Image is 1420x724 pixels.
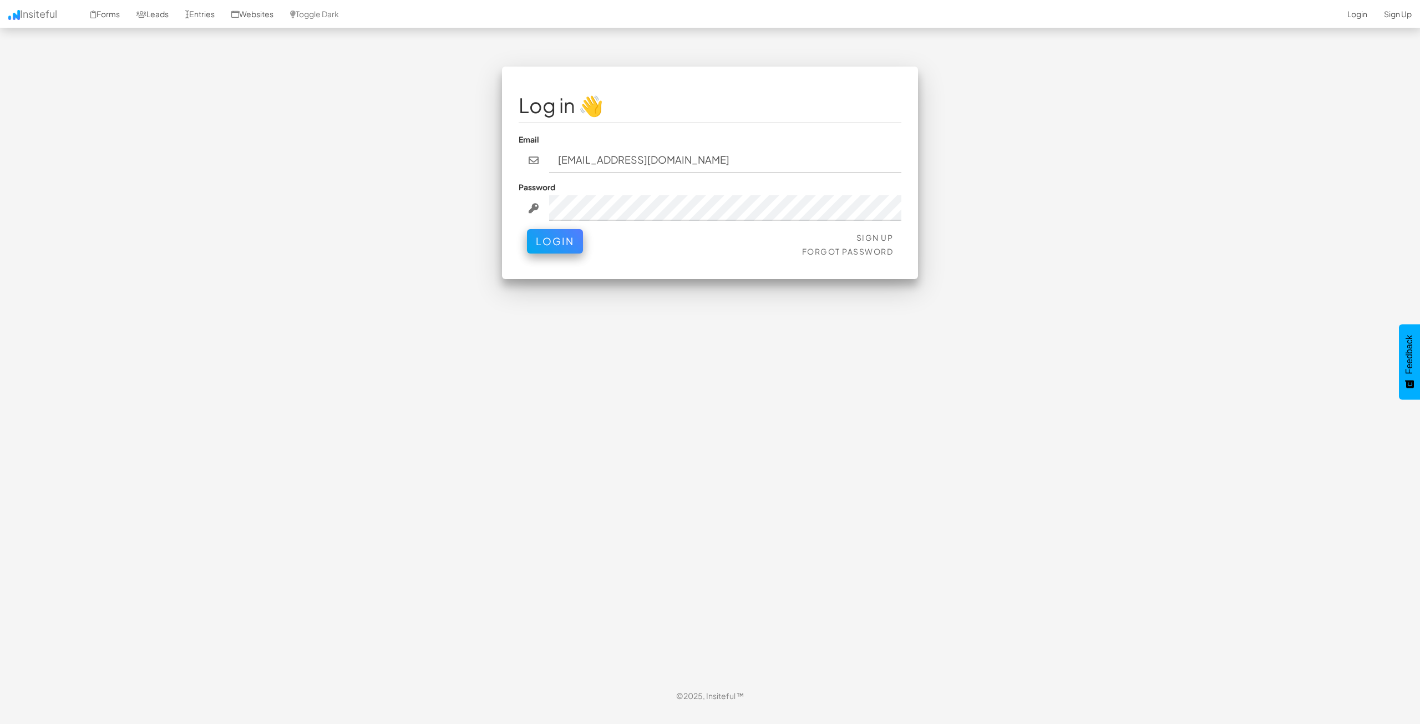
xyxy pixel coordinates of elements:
[856,232,894,242] a: Sign Up
[8,10,20,20] img: icon.png
[519,134,539,145] label: Email
[1399,324,1420,399] button: Feedback - Show survey
[527,229,583,254] button: Login
[802,246,894,256] a: Forgot Password
[1404,335,1414,374] span: Feedback
[519,181,555,193] label: Password
[549,148,902,173] input: john@doe.com
[519,94,901,117] h1: Log in 👋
